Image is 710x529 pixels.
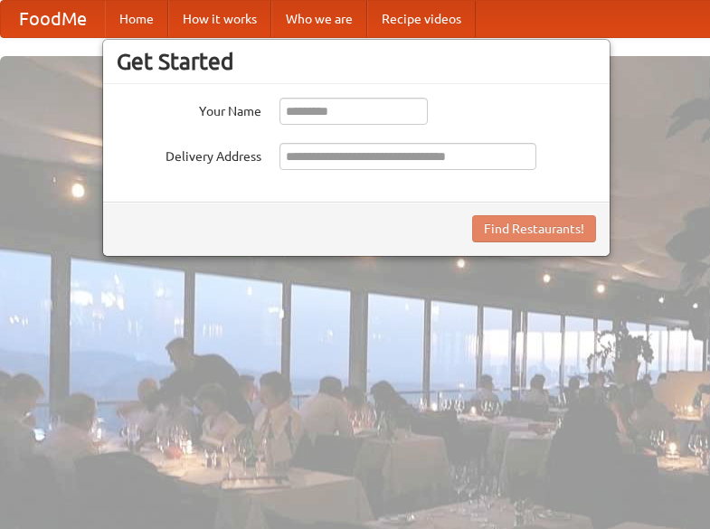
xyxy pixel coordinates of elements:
[168,1,271,37] a: How it works
[271,1,367,37] a: Who we are
[105,1,168,37] a: Home
[117,98,261,120] label: Your Name
[472,215,596,242] button: Find Restaurants!
[1,1,105,37] a: FoodMe
[367,1,476,37] a: Recipe videos
[117,48,596,75] h3: Get Started
[117,143,261,165] label: Delivery Address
